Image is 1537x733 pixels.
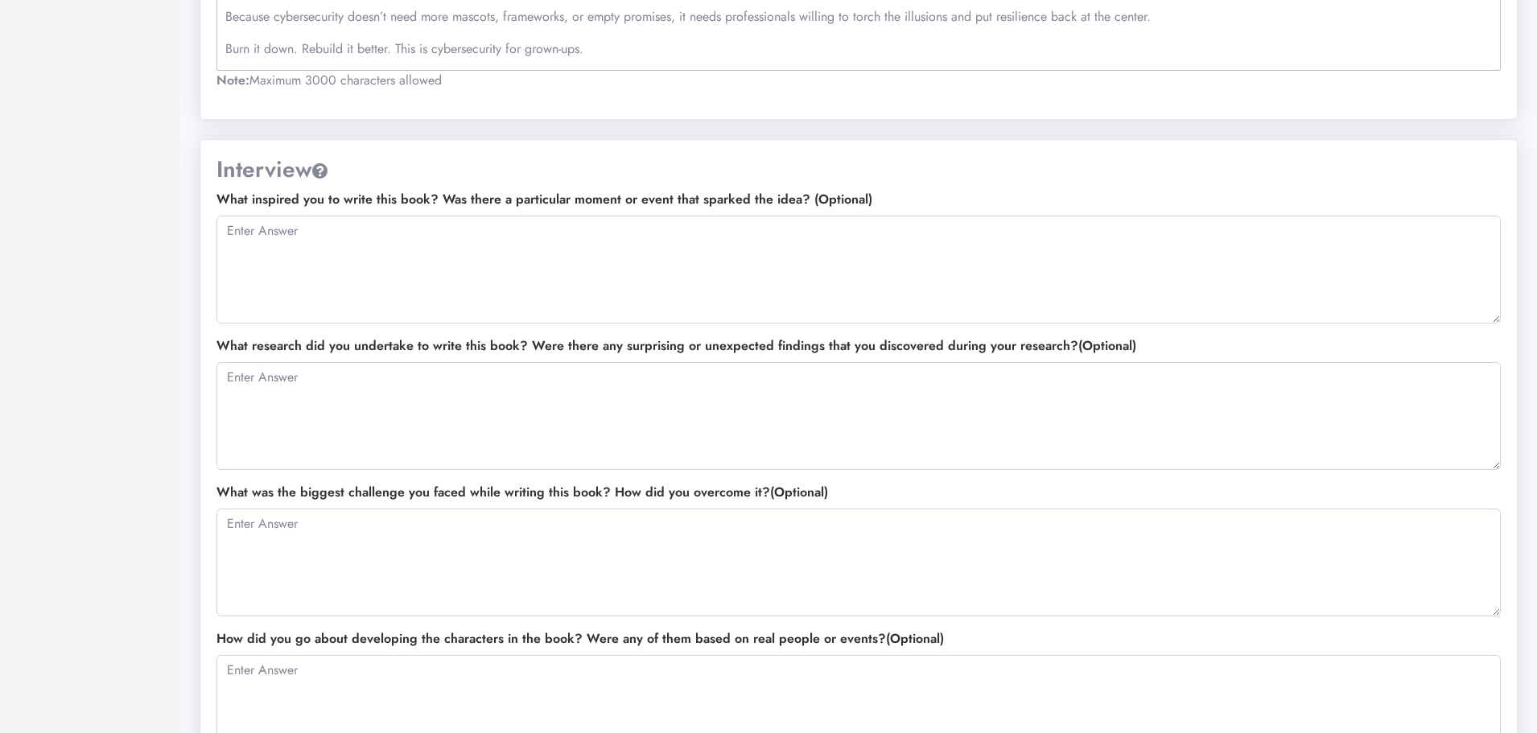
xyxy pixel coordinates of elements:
[225,39,1493,59] p: Burn it down. Rebuild it better. This is cybersecurity for grown-ups.
[216,190,872,209] label: What inspired you to write this book? Was there a particular moment or event that sparked the ide...
[216,629,944,649] label: How did you go about developing the characters in the book? Were any of them based on real people...
[216,71,249,89] b: Note:
[216,483,828,502] label: What was the biggest challenge you faced while writing this book? How did you overcome it?(Optional)
[216,156,1501,183] h3: Interview
[216,71,1501,90] div: Maximum 3000 characters allowed
[225,7,1493,27] p: Because cybersecurity doesn’t need more mascots, frameworks, or empty promises, it needs professi...
[216,336,1136,356] label: What research did you undertake to write this book? Were there any surprising or unexpected findi...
